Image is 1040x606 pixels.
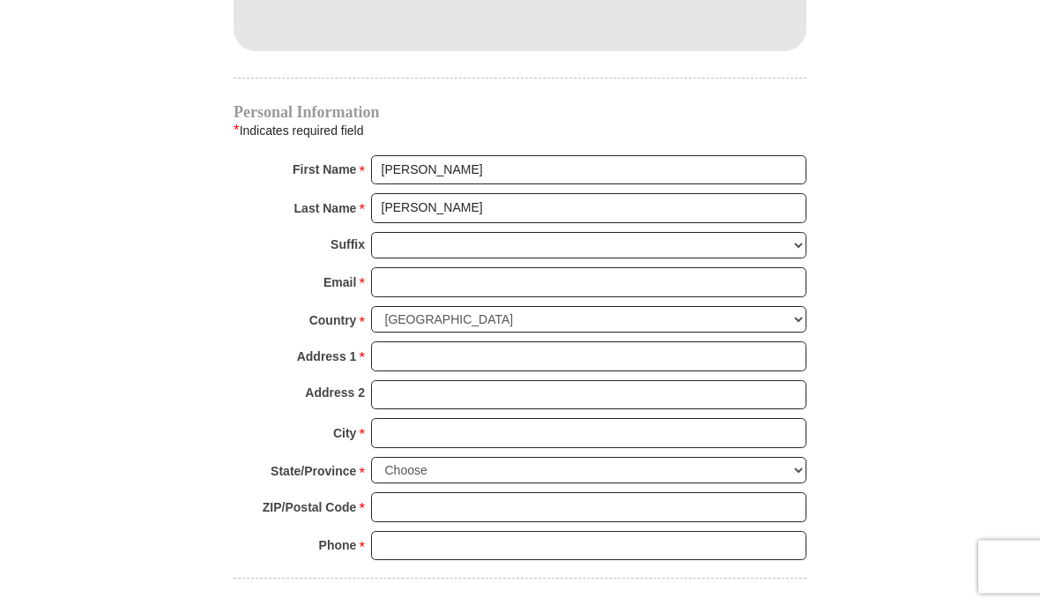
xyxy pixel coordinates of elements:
strong: Email [323,271,356,296]
strong: First Name [293,158,356,183]
strong: State/Province [271,460,356,484]
h4: Personal Information [234,106,806,120]
strong: Address 2 [305,381,365,406]
strong: Last Name [294,197,357,221]
strong: City [333,422,356,446]
strong: Suffix [331,233,365,258]
strong: Phone [319,534,357,558]
div: Indicates required field [234,120,806,143]
strong: ZIP/Postal Code [263,496,357,520]
strong: Address 1 [297,345,357,370]
strong: Country [309,309,357,333]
